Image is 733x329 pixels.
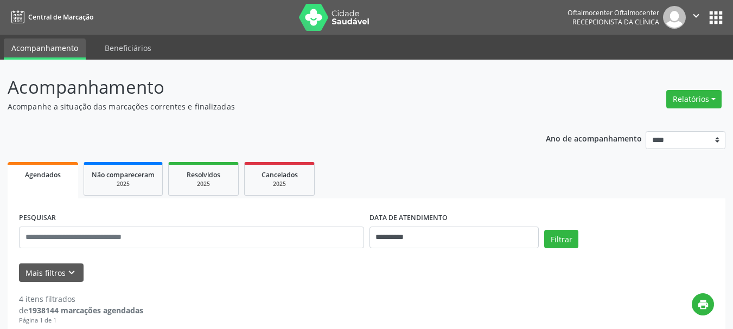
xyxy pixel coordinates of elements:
div: Página 1 de 1 [19,316,143,325]
div: 2025 [176,180,231,188]
button: print [692,293,714,315]
span: Central de Marcação [28,12,93,22]
button: Relatórios [666,90,722,108]
div: 2025 [252,180,307,188]
p: Ano de acompanhamento [546,131,642,145]
p: Acompanhamento [8,74,510,101]
i:  [690,10,702,22]
span: Não compareceram [92,170,155,179]
i: keyboard_arrow_down [66,267,78,279]
button: Filtrar [544,230,578,248]
button:  [686,6,706,29]
a: Central de Marcação [8,8,93,26]
strong: 1938144 marcações agendadas [28,305,143,315]
button: Mais filtroskeyboard_arrow_down [19,263,84,282]
span: Agendados [25,170,61,179]
button: apps [706,8,725,27]
a: Acompanhamento [4,38,86,60]
label: DATA DE ATENDIMENTO [369,210,448,227]
span: Cancelados [262,170,298,179]
div: de [19,305,143,316]
span: Recepcionista da clínica [572,17,659,27]
div: Oftalmocenter Oftalmocenter [568,8,659,17]
p: Acompanhe a situação das marcações correntes e finalizadas [8,101,510,112]
label: PESQUISAR [19,210,56,227]
a: Beneficiários [97,38,159,57]
img: img [663,6,686,29]
div: 4 itens filtrados [19,293,143,305]
div: 2025 [92,180,155,188]
i: print [697,299,709,311]
span: Resolvidos [187,170,220,179]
